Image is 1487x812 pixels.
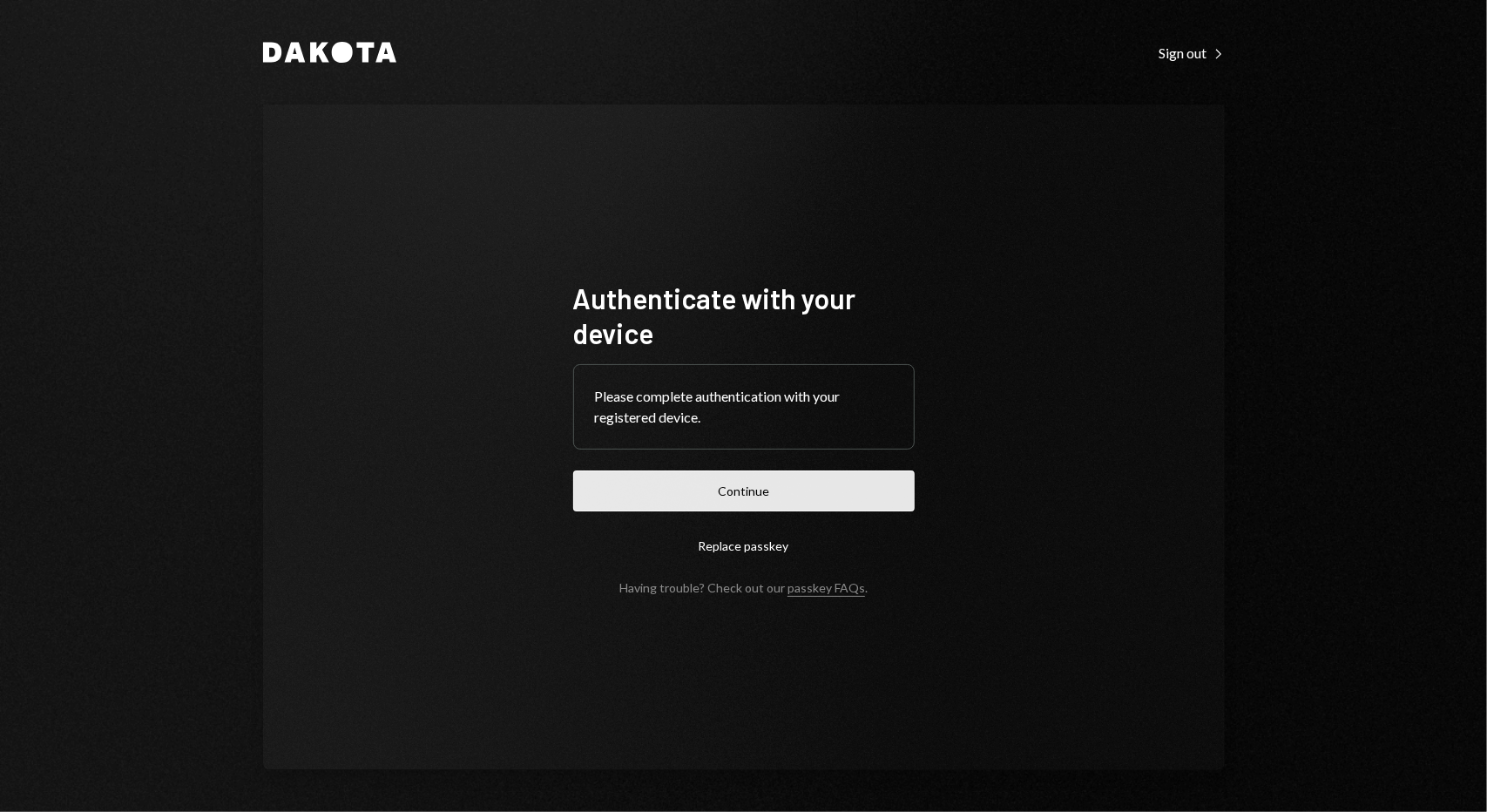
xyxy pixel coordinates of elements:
[573,281,915,350] h1: Authenticate with your device
[573,470,915,511] button: Continue
[1159,44,1225,62] div: Sign out
[573,525,915,566] button: Replace passkey
[595,386,893,428] div: Please complete authentication with your registered device.
[787,580,865,597] a: passkey FAQs
[1159,43,1225,62] a: Sign out
[619,580,868,595] div: Having trouble? Check out our .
